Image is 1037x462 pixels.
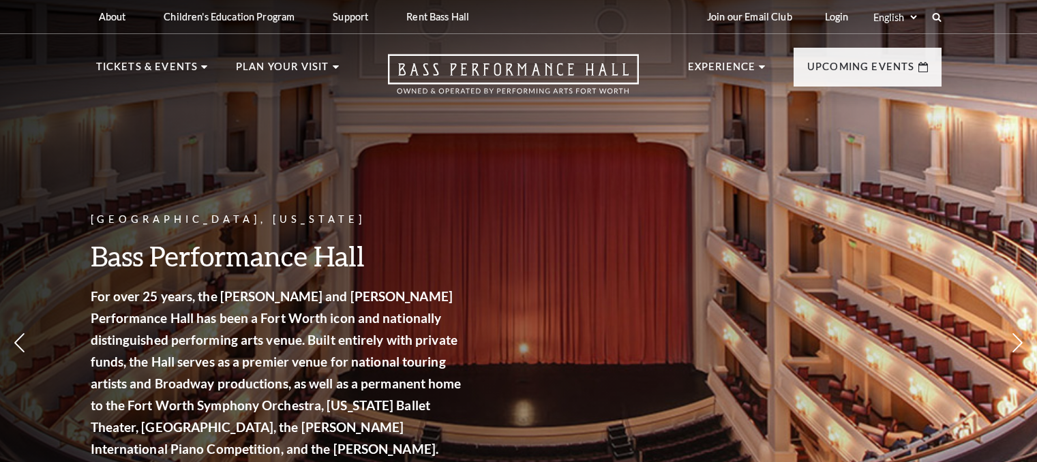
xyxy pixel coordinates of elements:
p: About [99,11,126,22]
p: Upcoming Events [807,59,915,83]
select: Select: [871,11,919,24]
p: Rent Bass Hall [406,11,469,22]
p: Children's Education Program [164,11,295,22]
p: Support [333,11,368,22]
p: [GEOGRAPHIC_DATA], [US_STATE] [91,211,466,228]
strong: For over 25 years, the [PERSON_NAME] and [PERSON_NAME] Performance Hall has been a Fort Worth ico... [91,288,462,457]
p: Tickets & Events [96,59,198,83]
p: Experience [688,59,756,83]
h3: Bass Performance Hall [91,238,466,273]
p: Plan Your Visit [236,59,329,83]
